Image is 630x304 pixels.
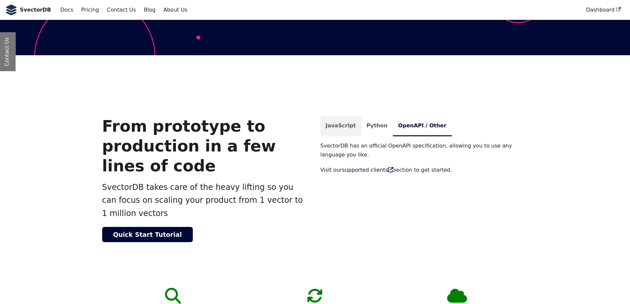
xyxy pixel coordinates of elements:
img: SvectorDB Logo [5,5,17,15]
a: Quick Start Tutorial [102,227,193,242]
b: SvectorDB [20,6,51,14]
a: supported clients [342,167,393,173]
a: Pricing [77,4,103,16]
li: OpenAPI / Other [393,116,452,136]
li: Python [361,116,393,136]
a: Blog [140,4,159,16]
p: SvectorDB has an official OpenAPI specification, allowing you to use any language you like. [320,142,528,159]
a: SvectorDB LogoSvectorDB [5,5,51,15]
span: SvectorDB takes care of the heavy lifting so you can focus on scaling your product from 1 vector ... [102,183,303,218]
a: Contact Us [103,4,140,16]
a: About Us [159,4,191,16]
h3: From prototype to production in a few lines of code [102,116,310,176]
a: Dashboard [582,4,625,16]
li: JavaScript [320,116,361,136]
p: Visit our section to get started. [320,166,528,174]
a: Docs [56,4,77,16]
